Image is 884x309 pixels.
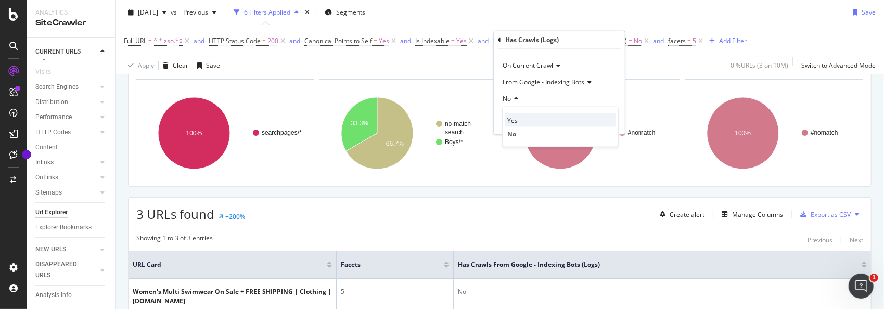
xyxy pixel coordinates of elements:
[225,212,245,221] div: +200%
[687,36,691,45] span: =
[35,127,71,138] div: HTTP Codes
[244,8,290,17] div: 6 Filters Applied
[503,88,678,178] div: A chart.
[35,46,97,57] a: CURRENT URLS
[22,150,31,159] div: Tooltip anchor
[498,115,531,126] button: Cancel
[289,36,300,45] div: and
[171,8,179,17] span: vs
[458,287,867,297] div: No
[124,57,154,74] button: Apply
[456,34,467,48] span: Yes
[656,206,704,223] button: Create alert
[870,274,878,282] span: 1
[206,61,220,70] div: Save
[705,35,747,47] button: Add Filter
[35,187,97,198] a: Sitemaps
[811,129,838,136] text: #nomatch
[445,120,473,127] text: no-match-
[186,130,202,137] text: 100%
[35,8,107,17] div: Analytics
[35,157,97,168] a: Inlinks
[849,4,876,21] button: Save
[35,97,97,108] a: Distribution
[400,36,411,46] button: and
[505,35,559,44] div: Has Crawls (Logs)
[415,36,450,45] span: Is Indexable
[507,115,518,124] span: Yes
[229,4,303,21] button: 6 Filters Applied
[850,234,863,246] button: Next
[719,36,747,45] div: Add Filter
[808,234,832,246] button: Previous
[862,8,876,17] div: Save
[133,287,332,306] div: Women's Multi Swimwear On Sale + FREE SHIPPING | Clothing | [DOMAIN_NAME]
[35,290,72,301] div: Analysis Info
[136,205,214,223] span: 3 URLs found
[35,259,88,281] div: DISAPPEARED URLS
[478,36,489,45] div: and
[35,157,54,168] div: Inlinks
[732,210,783,219] div: Manage Columns
[796,206,851,223] button: Export as CSV
[289,36,300,46] button: and
[351,120,368,127] text: 33.3%
[209,36,261,45] span: HTTP Status Code
[718,208,783,221] button: Manage Columns
[194,36,204,46] button: and
[336,8,365,17] span: Segments
[693,34,696,48] span: 5
[811,210,851,219] div: Export as CSV
[138,8,158,17] span: 2025 Aug. 18th
[808,236,832,244] div: Previous
[445,128,464,136] text: search
[35,17,107,29] div: SiteCrawler
[670,210,704,219] div: Create alert
[35,67,61,78] a: Visits
[153,34,183,48] span: ^.*.zso.*$
[503,78,584,86] span: From Google - Indexing Bots
[303,7,312,18] div: times
[136,88,312,178] svg: A chart.
[35,207,108,218] a: Url Explorer
[503,94,511,103] span: No
[35,172,58,183] div: Outlinks
[35,187,62,198] div: Sitemaps
[685,88,861,178] svg: A chart.
[451,36,455,45] span: =
[35,112,97,123] a: Performance
[35,127,97,138] a: HTTP Codes
[341,260,428,269] span: facets
[35,207,68,218] div: Url Explorer
[179,4,221,21] button: Previous
[850,236,863,244] div: Next
[735,130,751,137] text: 100%
[493,36,627,45] span: Has Crawls from Google - Indexing Bots (Logs)
[731,61,788,70] div: 0 % URLs ( 3 on 10M )
[321,4,369,21] button: Segments
[35,222,108,233] a: Explorer Bookmarks
[35,290,108,301] a: Analysis Info
[668,36,686,45] span: facets
[35,82,79,93] div: Search Engines
[173,61,188,70] div: Clear
[797,57,876,74] button: Switch to Advanced Mode
[133,260,324,269] span: URL Card
[136,234,213,246] div: Showing 1 to 3 of 3 entries
[849,274,874,299] iframe: Intercom live chat
[507,129,516,138] span: No
[35,172,97,183] a: Outlinks
[159,57,188,74] button: Clear
[35,222,92,233] div: Explorer Bookmarks
[386,140,404,147] text: 66.7%
[319,88,495,178] svg: A chart.
[653,36,664,45] div: and
[341,287,449,297] div: 5
[503,61,553,70] span: On Current Crawl
[400,36,411,45] div: and
[262,129,302,136] text: searchpages/*
[445,138,463,146] text: Boys/*
[193,57,220,74] button: Save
